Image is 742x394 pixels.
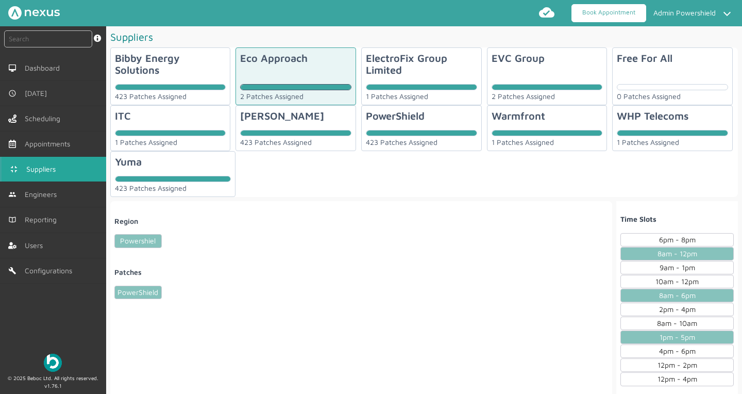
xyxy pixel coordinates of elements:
div: PowerShield [366,110,425,122]
span: Reporting [25,216,61,224]
input: Search by: Ref, PostCode, MPAN, MPRN, Account, Customer [4,30,92,47]
div: 2 Patches Assigned [492,92,603,101]
a: Book Appointment [571,4,646,22]
img: user-left-menu.svg [8,241,16,250]
img: md-time.svg [8,89,16,97]
div: Bibby Energy Solutions [115,52,226,76]
div: Powershiel [114,234,162,248]
img: md-build.svg [8,267,16,275]
div: 12pm - 2pm [620,358,734,372]
div: 423 Patches Assigned [115,92,226,101]
div: 12pm - 4pm [620,372,734,386]
img: Nexus [8,6,60,20]
h1: Suppliers [110,26,424,47]
div: 8am - 12pm [620,247,734,260]
img: md-book.svg [8,216,16,224]
span: Configurations [25,267,76,275]
div: PowerShield [114,286,162,299]
div: 1 Patches Assigned [366,92,477,101]
h4: Time Slots [620,215,734,223]
div: Yuma [115,156,142,168]
img: md-cloud-done.svg [538,4,555,21]
div: 423 Patches Assigned [240,138,351,146]
div: 4pm - 6pm [620,344,734,358]
div: 423 Patches Assigned [366,138,477,146]
div: 9am - 1pm [620,261,734,274]
h2: Region [114,216,142,226]
img: md-desktop.svg [8,64,16,72]
span: Dashboard [25,64,64,72]
div: Eco Approach [240,52,308,70]
div: 8am - 10am [620,317,734,330]
div: 0 Patches Assigned [617,92,728,101]
img: scheduling-left-menu.svg [8,114,16,123]
div: 1 Patches Assigned [617,138,728,146]
div: 1 Patches Assigned [492,138,603,146]
span: Suppliers [26,165,60,173]
div: 2pm - 4pm [620,303,734,316]
div: 1 Patches Assigned [115,138,226,146]
span: [DATE] [25,89,51,97]
span: Engineers [25,190,61,199]
div: 2 Patches Assigned [240,92,351,101]
div: 1pm - 5pm [620,331,734,344]
div: Free For All [617,52,672,70]
div: Warmfront [492,110,545,122]
h2: Patches [114,267,146,277]
img: Beboc Logo [44,354,62,372]
span: Users [25,241,47,250]
img: appointments-left-menu.svg [8,140,16,148]
div: EVC Group [492,52,545,70]
span: Appointments [25,140,74,148]
div: ITC [115,110,131,122]
div: 6pm - 8pm [620,233,734,247]
div: ElectroFix Group Limited [366,52,477,76]
span: Scheduling [25,114,64,123]
img: md-people.svg [8,190,16,199]
div: 8am - 6pm [620,289,734,302]
div: 423 Patches Assigned [115,184,231,192]
img: md-contract.svg [10,165,18,173]
div: WHP Telecoms [617,110,689,122]
div: [PERSON_NAME] [240,110,324,122]
div: 10am - 12pm [620,275,734,288]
